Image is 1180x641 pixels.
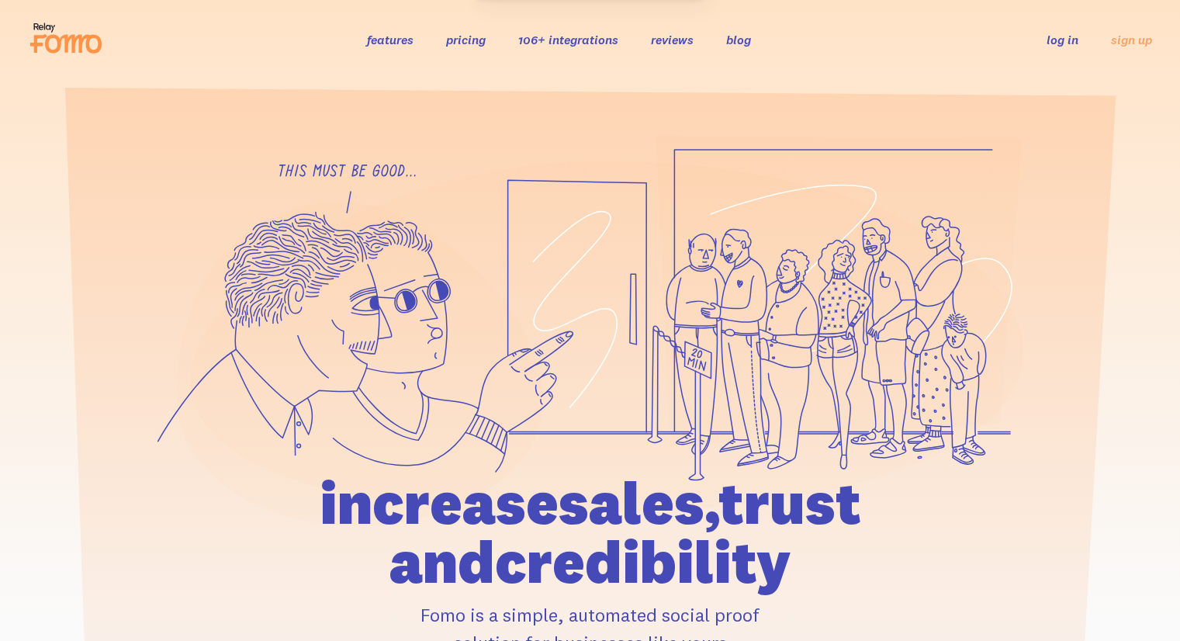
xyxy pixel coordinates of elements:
h1: increase sales, trust and credibility [231,473,950,591]
a: reviews [651,32,694,47]
a: 106+ integrations [518,32,618,47]
a: blog [726,32,751,47]
a: log in [1047,32,1078,47]
a: features [367,32,414,47]
a: pricing [446,32,486,47]
a: sign up [1111,32,1152,48]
